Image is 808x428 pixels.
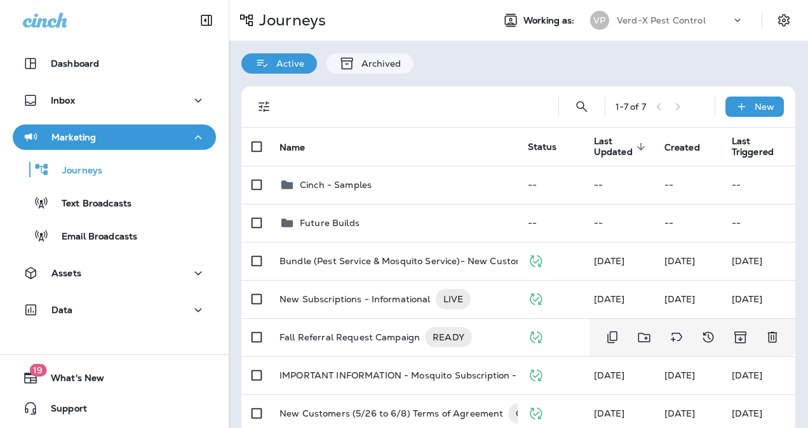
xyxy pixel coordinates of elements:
p: Text Broadcasts [49,198,131,210]
td: -- [584,166,654,204]
span: 19 [29,364,46,377]
button: Delete [760,324,785,351]
td: [DATE] [722,242,795,280]
button: Move to folder [631,324,657,351]
div: VP [590,11,609,30]
div: 1 - 7 of 7 [616,102,646,112]
p: Fall Referral Request Campaign [279,327,420,347]
td: -- [654,204,722,242]
span: LIVE [436,293,471,305]
button: Collapse Sidebar [189,8,224,33]
span: Name [279,142,306,153]
td: -- [654,166,722,204]
span: Published [528,292,544,304]
span: Name [279,142,322,153]
span: Last Updated [594,136,633,157]
td: -- [584,204,654,242]
td: -- [722,204,795,242]
p: Cinch - Samples [300,180,372,190]
div: ONE TIME [508,403,568,424]
span: Published [528,368,544,380]
span: Published [528,254,544,265]
p: Marketing [51,132,96,142]
button: Settings [772,9,795,32]
span: Frank Carreno [664,370,696,381]
span: Frank Carreno [594,255,625,267]
span: READY [425,331,472,344]
span: Created [664,142,700,153]
button: Marketing [13,124,216,150]
div: LIVE [436,289,471,309]
td: [DATE] [722,280,795,318]
td: [DATE] [722,356,795,394]
p: Bundle (Pest Service & Mosquito Service)- New Customer Terms of Agreement [279,251,626,271]
span: Created [664,142,717,153]
p: Dashboard [51,58,99,69]
p: Active [270,58,304,69]
button: Text Broadcasts [13,189,216,216]
button: Journeys [13,156,216,183]
span: Status [528,141,557,152]
span: Published [528,406,544,418]
span: Last Triggered [732,136,790,157]
p: Inbox [51,95,75,105]
button: Dashboard [13,51,216,76]
button: View Changelog [696,324,721,351]
button: Support [13,396,216,421]
p: IMPORTANT INFORMATION - Mosquito Subscription - Email Status Test Copy [279,365,621,385]
p: Journeys [254,11,326,30]
button: Duplicate [600,324,625,351]
span: What's New [38,373,104,388]
span: Frank Carreno [594,408,625,419]
span: Frank Carreno [664,293,696,305]
button: 19What's New [13,365,216,391]
button: Filters [252,94,277,119]
button: Add tags [664,324,689,351]
td: -- [518,204,584,242]
button: Assets [13,260,216,286]
div: READY [425,327,472,347]
p: Future Builds [300,218,360,228]
p: Data [51,305,73,315]
p: New [755,102,774,112]
td: -- [518,166,584,204]
p: Email Broadcasts [49,231,137,243]
span: Last Triggered [732,136,774,157]
button: Search Journeys [569,94,595,119]
p: Archived [355,58,401,69]
p: New Subscriptions - Informational [279,289,431,309]
p: Assets [51,268,81,278]
p: Verd-X Pest Control [617,15,706,25]
button: Archive [727,324,753,351]
span: Last Updated [594,136,649,157]
span: Frank Carreno [664,255,696,267]
span: Published [528,330,544,342]
span: Frank Carreno [594,370,625,381]
button: Email Broadcasts [13,222,216,249]
button: Data [13,297,216,323]
span: Support [38,403,87,418]
p: New Customers (5/26 to 6/8) Terms of Agreement [279,403,503,424]
span: Working as: [523,15,577,26]
span: Frank Carreno [664,408,696,419]
button: Inbox [13,88,216,113]
td: -- [722,166,795,204]
p: Journeys [50,165,102,177]
span: ONE TIME [508,407,568,420]
span: Frank Carreno [594,293,625,305]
